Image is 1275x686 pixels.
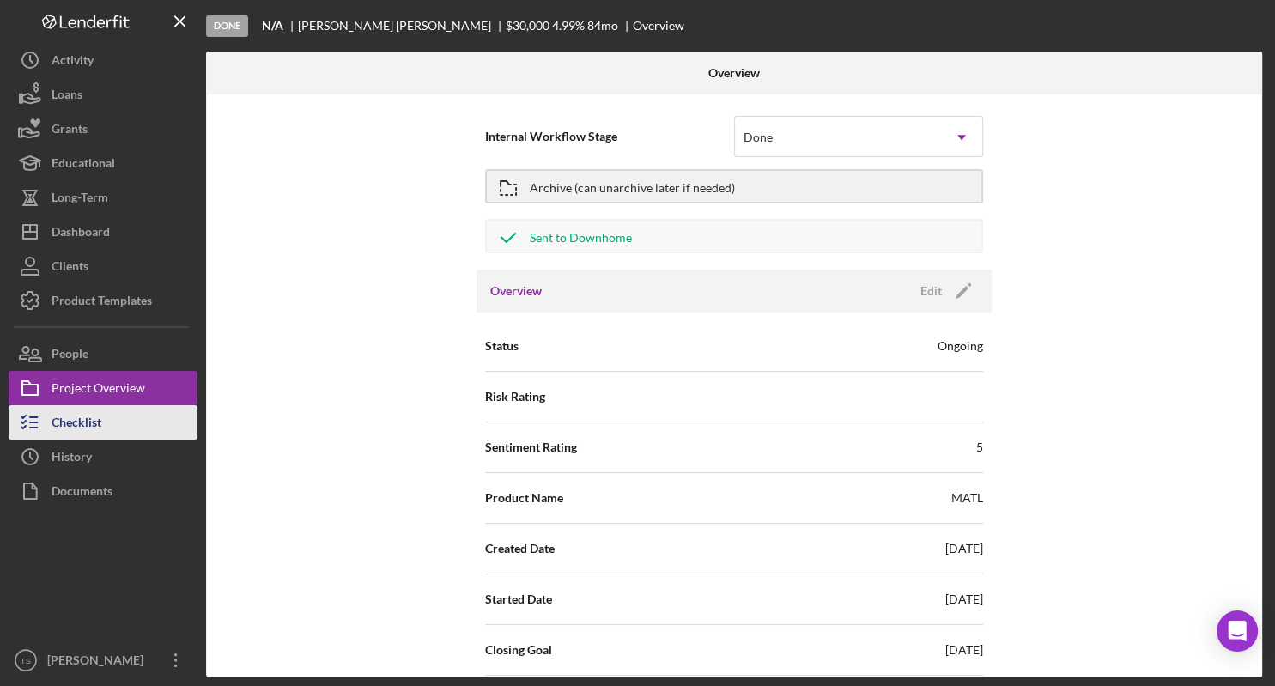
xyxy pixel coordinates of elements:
[52,43,94,82] div: Activity
[910,278,978,304] button: Edit
[587,19,618,33] div: 84 mo
[920,278,942,304] div: Edit
[52,337,88,375] div: People
[21,656,31,665] text: TS
[52,440,92,478] div: History
[9,112,197,146] button: Grants
[52,180,108,219] div: Long-Term
[945,540,983,557] div: [DATE]
[485,439,577,456] span: Sentiment Rating
[9,180,197,215] button: Long-Term
[9,337,197,371] button: People
[485,337,519,355] span: Status
[530,221,632,252] div: Sent to Downhome
[938,337,983,355] div: Ongoing
[52,283,152,322] div: Product Templates
[506,19,549,33] div: $30,000
[52,405,101,444] div: Checklist
[9,643,197,677] button: TS[PERSON_NAME]
[43,643,155,682] div: [PERSON_NAME]
[9,371,197,405] button: Project Overview
[298,19,506,33] div: [PERSON_NAME] [PERSON_NAME]
[485,128,734,145] span: Internal Workflow Stage
[633,19,684,33] div: Overview
[485,591,552,608] span: Started Date
[52,371,145,410] div: Project Overview
[206,15,248,37] div: Done
[485,169,983,203] button: Archive (can unarchive later if needed)
[9,146,197,180] button: Educational
[744,131,773,144] div: Done
[708,66,760,80] b: Overview
[485,540,555,557] span: Created Date
[485,489,563,507] span: Product Name
[9,77,197,112] button: Loans
[52,474,112,513] div: Documents
[945,591,983,608] div: [DATE]
[9,405,197,440] button: Checklist
[9,474,197,508] button: Documents
[9,283,197,318] button: Product Templates
[52,112,88,150] div: Grants
[951,489,983,507] div: MATL
[9,43,197,77] button: Activity
[552,19,585,33] div: 4.99 %
[52,249,88,288] div: Clients
[485,641,552,659] span: Closing Goal
[52,146,115,185] div: Educational
[945,641,983,659] div: [DATE]
[9,249,197,283] button: Clients
[262,19,283,33] b: N/A
[530,171,735,202] div: Archive (can unarchive later if needed)
[52,77,82,116] div: Loans
[9,440,197,474] button: History
[485,388,545,405] span: Risk Rating
[490,282,542,300] h3: Overview
[485,219,983,253] button: Sent to Downhome
[976,439,983,456] div: 5
[9,215,197,249] button: Dashboard
[1217,610,1258,652] div: Open Intercom Messenger
[52,215,110,253] div: Dashboard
